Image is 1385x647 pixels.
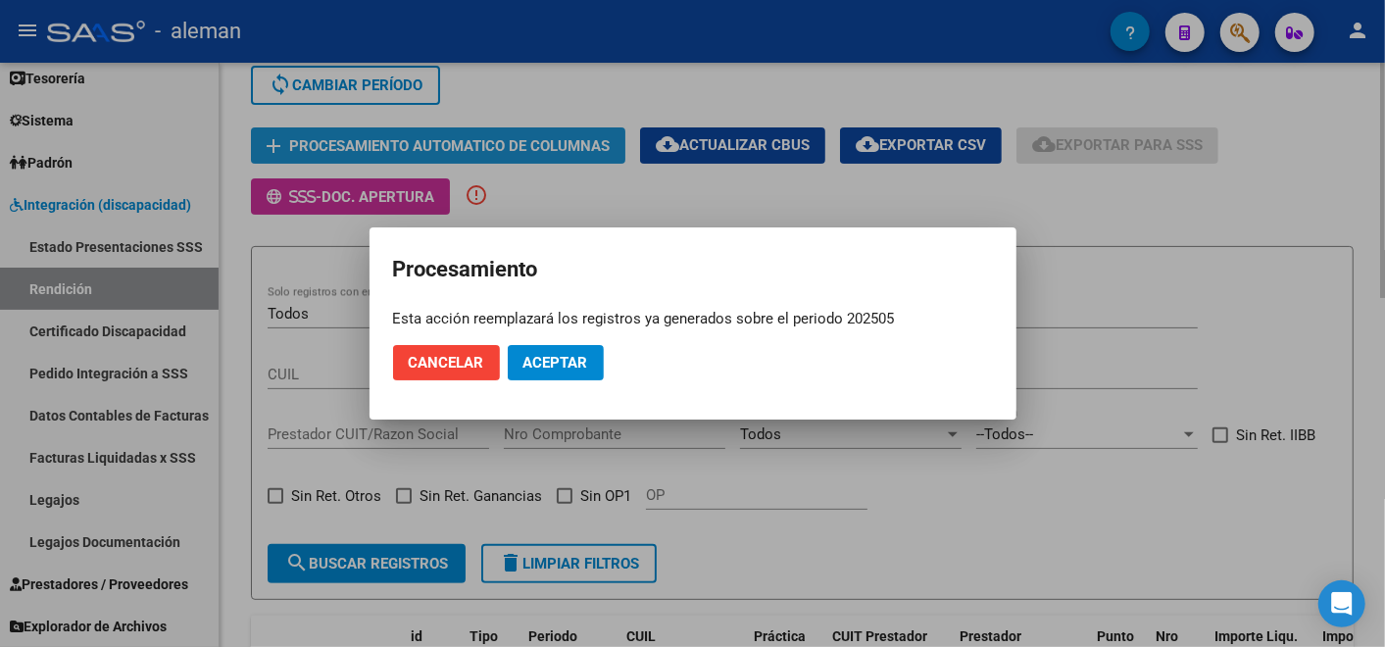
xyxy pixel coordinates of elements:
[393,251,993,288] h2: Procesamiento
[1318,580,1365,627] div: Open Intercom Messenger
[393,308,993,330] div: Esta acción reemplazará los registros ya generados sobre el periodo 202505
[508,345,604,380] button: Aceptar
[409,354,484,372] span: Cancelar
[523,354,588,372] span: Aceptar
[393,345,500,380] button: Cancelar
